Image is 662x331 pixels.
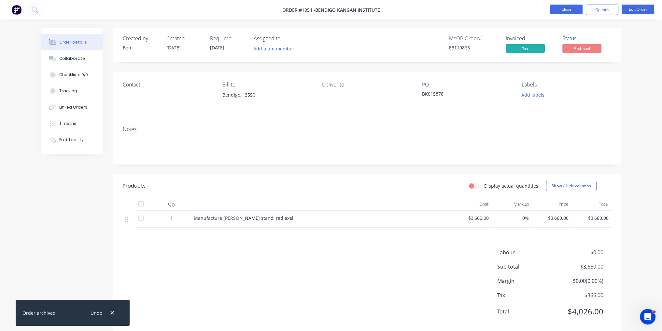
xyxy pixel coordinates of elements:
[41,99,103,115] button: Linked Orders
[555,248,603,256] span: $0.00
[123,35,159,42] div: Created by
[59,39,87,45] div: Order details
[518,90,548,99] button: Add labels
[59,88,77,94] div: Tracking
[491,198,531,211] div: Markup
[41,132,103,148] button: Profitability
[59,56,85,61] div: Collaborate
[555,306,603,317] span: $4,026.00
[222,82,312,88] div: Bill to
[422,90,503,99] div: BK015878
[497,263,555,271] span: Sub total
[315,7,380,13] a: Bendigo Kangan Institute
[41,115,103,132] button: Timeline
[59,72,88,78] div: Checklists 0/0
[531,198,571,211] div: Price
[494,215,529,221] span: 0%
[152,198,191,211] div: Qty
[497,277,555,285] span: Margin
[222,90,312,111] div: Bendigo, , 3550
[123,82,212,88] div: Contact
[497,291,555,299] span: Tax
[497,308,555,315] span: Total
[506,35,555,42] div: Invoiced
[586,5,618,15] button: Options
[22,310,56,316] div: Order archived
[41,83,103,99] button: Tracking
[41,34,103,50] button: Order details
[422,82,511,88] div: PO
[555,263,603,271] span: $3,660.00
[452,198,492,211] div: Cost
[449,35,498,42] div: MYOB Order #
[449,44,498,51] div: E3119863
[254,35,319,42] div: Assigned to
[123,44,159,51] div: Ben
[574,215,609,221] span: $3,660.00
[322,82,411,88] div: Deliver to
[484,182,538,189] label: Display actual quantities
[166,45,181,51] span: [DATE]
[210,35,246,42] div: Required
[222,90,312,99] div: Bendigo, , 3550
[123,182,146,190] div: Products
[497,248,555,256] span: Labour
[41,50,103,67] button: Collaborate
[254,44,298,53] button: Add team member
[59,137,84,143] div: Profitability
[59,104,87,110] div: Linked Orders
[166,35,202,42] div: Created
[123,126,611,132] div: Notes
[454,215,489,221] span: $3,660.00
[282,7,315,13] span: Order #1054 -
[59,121,77,126] div: Timeline
[571,198,611,211] div: Total
[194,215,293,221] span: Manufacture [PERSON_NAME] stand, red axel
[550,5,583,14] button: Close
[250,44,298,53] button: Add team member
[41,67,103,83] button: Checklists 0/0
[87,309,106,317] button: Undo
[555,277,603,285] span: $0.00 ( 0.00 %)
[170,215,173,221] span: 1
[534,215,569,221] span: $3,660.00
[210,45,224,51] span: [DATE]
[522,82,611,88] div: Labels
[506,44,545,52] span: Yes
[12,5,21,15] img: Factory
[640,309,655,324] iframe: Intercom live chat
[546,181,597,191] button: Show / Hide columns
[622,5,654,14] button: Edit Order
[562,35,611,42] div: Status
[555,291,603,299] span: $366.00
[562,44,601,52] span: Archived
